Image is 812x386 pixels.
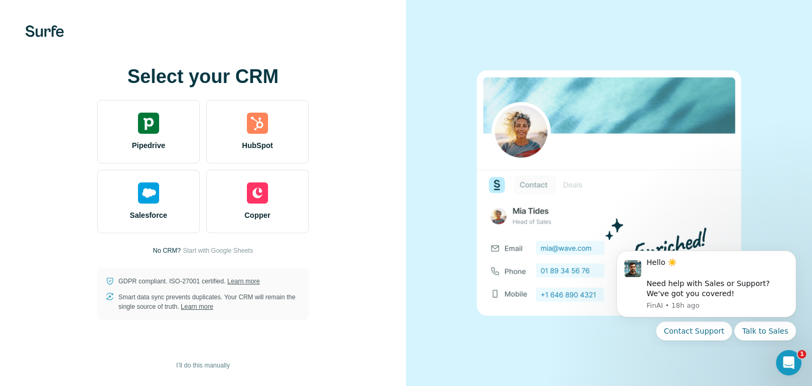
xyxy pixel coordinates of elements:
[138,182,159,204] img: salesforce's logo
[130,210,168,220] span: Salesforce
[181,303,213,310] a: Learn more
[132,140,165,151] span: Pipedrive
[247,182,268,204] img: copper's logo
[601,242,812,347] iframe: Intercom notifications message
[242,140,273,151] span: HubSpot
[169,357,237,373] button: I’ll do this manually
[798,350,806,359] span: 1
[477,70,741,315] img: none image
[118,292,300,311] p: Smart data sync prevents duplicates. Your CRM will remain the single source of truth.
[118,277,260,286] p: GDPR compliant. ISO-27001 certified.
[153,246,181,255] p: No CRM?
[247,113,268,134] img: hubspot's logo
[176,361,229,370] span: I’ll do this manually
[183,246,253,255] button: Start with Google Sheets
[776,350,801,375] iframe: Intercom live chat
[138,113,159,134] img: pipedrive's logo
[245,210,271,220] span: Copper
[97,66,309,87] h1: Select your CRM
[227,278,260,285] a: Learn more
[25,25,64,37] img: Surfe's logo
